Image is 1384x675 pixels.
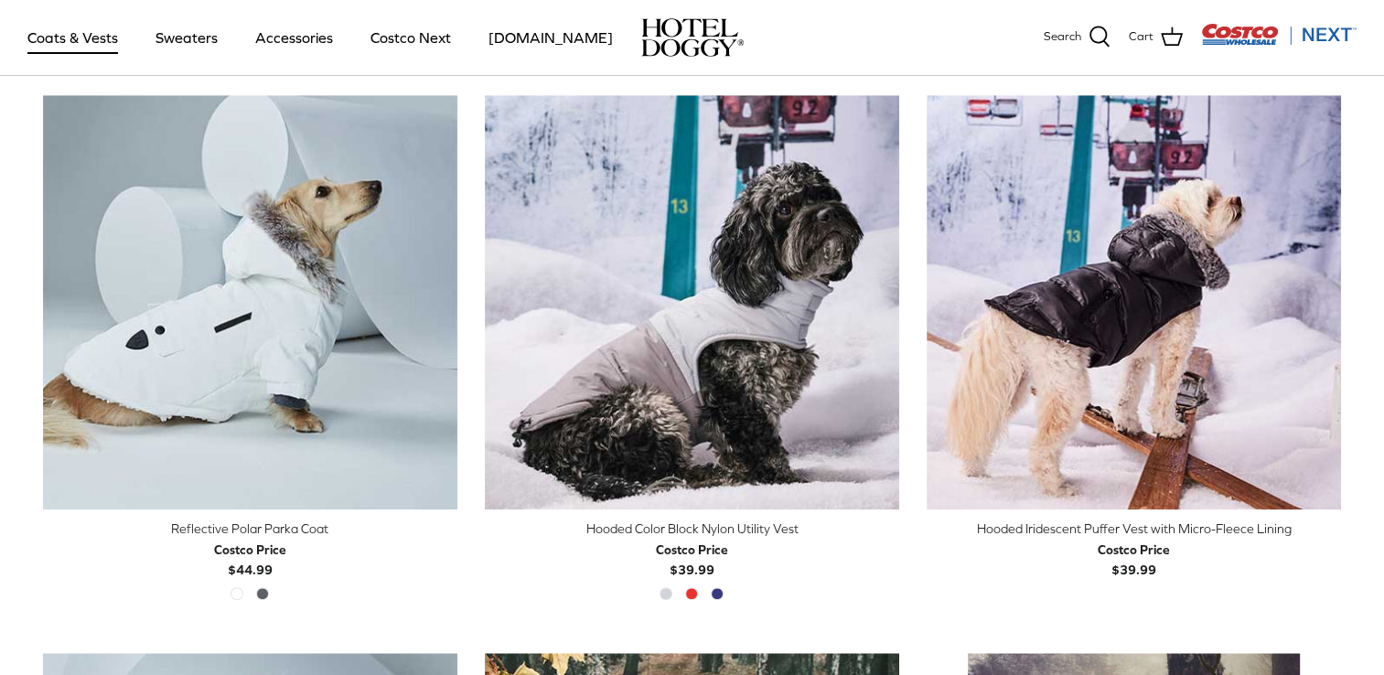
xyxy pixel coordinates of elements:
b: $39.99 [1098,540,1170,577]
div: Reflective Polar Parka Coat [43,519,457,539]
a: Hooded Iridescent Puffer Vest with Micro-Fleece Lining [927,95,1341,509]
div: Costco Price [1098,540,1170,560]
div: Costco Price [656,540,728,560]
a: Hooded Color Block Nylon Utility Vest [485,95,899,509]
a: Hooded Color Block Nylon Utility Vest Costco Price$39.99 [485,519,899,580]
a: Reflective Polar Parka Coat [43,95,457,509]
img: Costco Next [1201,23,1357,46]
b: $39.99 [656,540,728,577]
span: Cart [1129,27,1153,47]
a: Visit Costco Next [1201,35,1357,48]
b: $44.99 [214,540,286,577]
span: Search [1044,27,1081,47]
a: Accessories [239,6,349,69]
a: Hooded Iridescent Puffer Vest with Micro-Fleece Lining Costco Price$39.99 [927,519,1341,580]
a: [DOMAIN_NAME] [472,6,629,69]
div: Costco Price [214,540,286,560]
a: Cart [1129,26,1183,49]
a: Coats & Vests [11,6,134,69]
a: Costco Next [354,6,467,69]
img: hoteldoggycom [641,18,744,57]
div: Hooded Iridescent Puffer Vest with Micro-Fleece Lining [927,519,1341,539]
a: hoteldoggy.com hoteldoggycom [641,18,744,57]
a: Sweaters [139,6,234,69]
div: Hooded Color Block Nylon Utility Vest [485,519,899,539]
a: Reflective Polar Parka Coat Costco Price$44.99 [43,519,457,580]
a: Search [1044,26,1110,49]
